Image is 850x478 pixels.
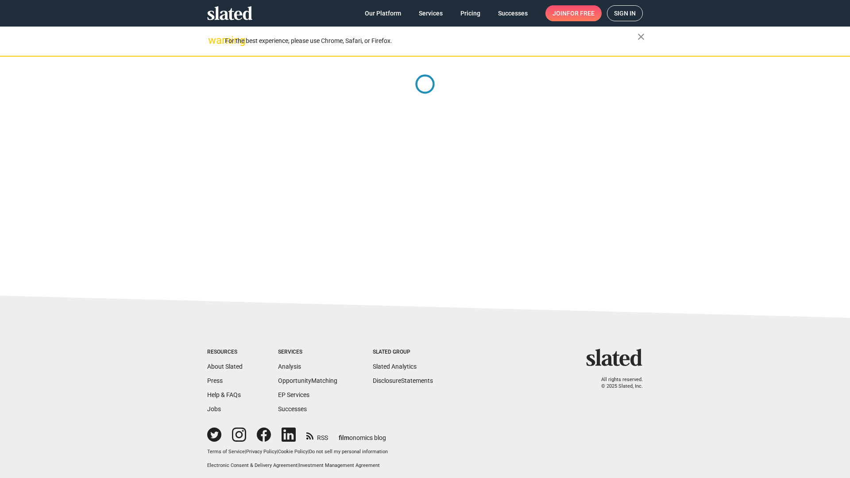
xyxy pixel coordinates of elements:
[278,377,337,384] a: OpportunityMatching
[207,363,243,370] a: About Slated
[278,349,337,356] div: Services
[412,5,450,21] a: Services
[207,349,243,356] div: Resources
[545,5,602,21] a: Joinfor free
[309,449,388,455] button: Do not sell my personal information
[225,35,637,47] div: For the best experience, please use Chrome, Safari, or Firefox.
[278,391,309,398] a: EP Services
[297,463,299,468] span: |
[299,463,380,468] a: Investment Management Agreement
[245,449,246,455] span: |
[308,449,309,455] span: |
[373,377,433,384] a: DisclosureStatements
[339,427,386,442] a: filmonomics blog
[614,6,636,21] span: Sign in
[207,449,245,455] a: Terms of Service
[552,5,595,21] span: Join
[207,377,223,384] a: Press
[453,5,487,21] a: Pricing
[419,5,443,21] span: Services
[339,434,349,441] span: film
[278,405,307,412] a: Successes
[373,349,433,356] div: Slated Group
[207,463,297,468] a: Electronic Consent & Delivery Agreement
[278,449,308,455] a: Cookie Policy
[567,5,595,21] span: for free
[592,377,643,389] p: All rights reserved. © 2025 Slated, Inc.
[208,35,219,46] mat-icon: warning
[246,449,277,455] a: Privacy Policy
[491,5,535,21] a: Successes
[358,5,408,21] a: Our Platform
[365,5,401,21] span: Our Platform
[498,5,528,21] span: Successes
[278,363,301,370] a: Analysis
[460,5,480,21] span: Pricing
[607,5,643,21] a: Sign in
[207,391,241,398] a: Help & FAQs
[373,363,417,370] a: Slated Analytics
[277,449,278,455] span: |
[207,405,221,412] a: Jobs
[636,31,646,42] mat-icon: close
[306,428,328,442] a: RSS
